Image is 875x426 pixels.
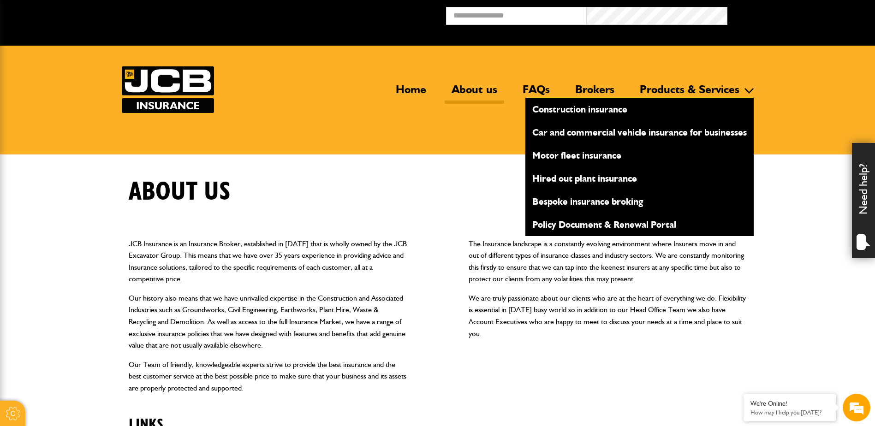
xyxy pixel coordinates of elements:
h1: About us [129,177,231,207]
div: Need help? [852,143,875,258]
a: Motor fleet insurance [525,148,754,163]
p: The Insurance landscape is a constantly evolving environment where Insurers move in and out of di... [469,238,747,285]
a: FAQs [516,83,557,104]
p: JCB Insurance is an Insurance Broker, established in [DATE] that is wholly owned by the JCB Excav... [129,238,407,285]
a: Brokers [568,83,621,104]
p: Our Team of friendly, knowledgeable experts strive to provide the best insurance and the best cus... [129,359,407,394]
a: Home [389,83,433,104]
img: JCB Insurance Services logo [122,66,214,113]
a: Policy Document & Renewal Portal [525,217,754,232]
a: About us [445,83,504,104]
a: Products & Services [633,83,746,104]
a: Car and commercial vehicle insurance for businesses [525,124,754,140]
p: How may I help you today? [750,409,829,416]
p: Our history also means that we have unrivalled expertise in the Construction and Associated Indus... [129,292,407,351]
div: We're Online! [750,400,829,408]
p: We are truly passionate about our clients who are at the heart of everything we do. Flexibility i... [469,292,747,339]
a: Bespoke insurance broking [525,194,754,209]
a: JCB Insurance Services [122,66,214,113]
button: Broker Login [727,7,868,21]
a: Construction insurance [525,101,754,117]
a: Hired out plant insurance [525,171,754,186]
